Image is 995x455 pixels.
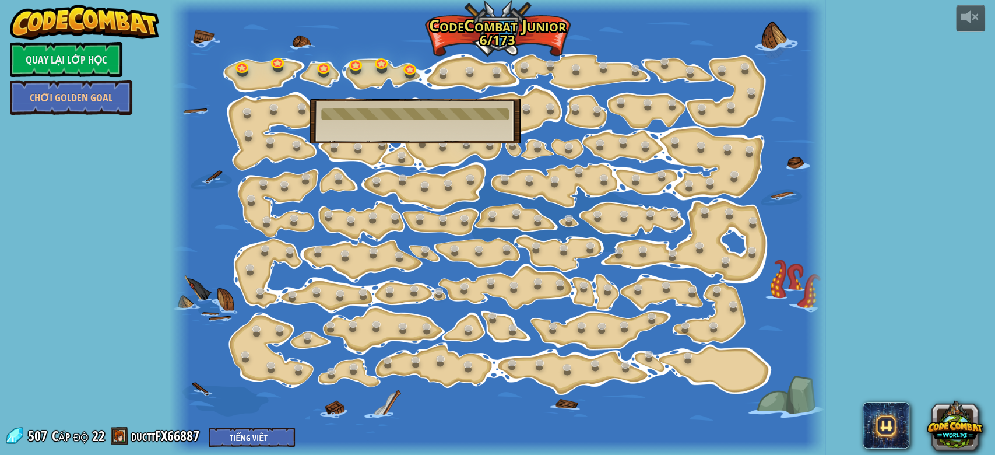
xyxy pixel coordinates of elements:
[956,5,985,32] button: Tùy chỉnh âm lượng
[10,5,159,40] img: CodeCombat - Learn how to code by playing a game
[10,42,122,77] a: Quay lại Lớp Học
[28,426,51,445] span: 507
[92,426,105,445] span: 22
[131,426,203,445] a: ducttFX66887
[10,80,132,115] a: Chơi Golden Goal
[52,426,88,446] span: Cấp độ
